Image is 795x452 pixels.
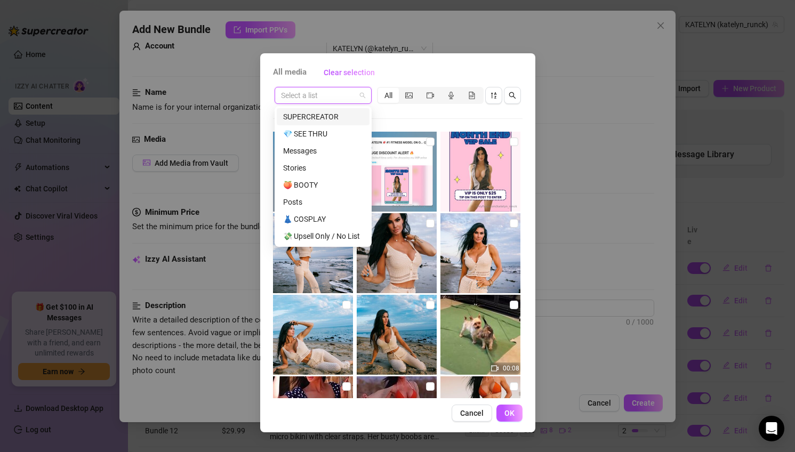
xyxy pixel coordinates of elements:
[273,295,353,375] img: media
[759,416,784,441] div: Open Intercom Messenger
[273,132,353,212] img: media
[277,142,370,159] div: Messages
[277,228,370,245] div: 💸 Upsell Only / No List
[485,87,502,104] button: sort-descending
[283,111,363,123] div: SUPERCREATOR
[440,213,520,293] img: media
[468,92,476,99] span: file-gif
[283,179,363,191] div: 🍑 BOOTY
[283,196,363,208] div: Posts
[277,193,370,211] div: Posts
[324,68,375,77] span: Clear selection
[491,365,499,372] span: video-camera
[315,64,383,81] button: Clear selection
[447,92,455,99] span: audio
[405,92,413,99] span: picture
[357,213,437,293] img: media
[378,88,399,103] div: All
[283,162,363,174] div: Stories
[460,409,484,417] span: Cancel
[357,132,437,212] img: media
[357,295,437,375] img: media
[283,128,363,140] div: 💎 SEE THRU
[440,132,520,212] img: media
[273,66,307,79] span: All media
[277,159,370,176] div: Stories
[490,92,497,99] span: sort-descending
[273,213,353,293] img: media
[277,125,370,142] div: 💎 SEE THRU
[283,230,363,242] div: 💸 Upsell Only / No List
[283,145,363,157] div: Messages
[427,92,434,99] span: video-camera
[504,409,515,417] span: OK
[509,92,516,99] span: search
[440,295,520,375] img: media
[377,87,484,104] div: segmented control
[452,405,492,422] button: Cancel
[283,213,363,225] div: 👗 COSPLAY
[277,211,370,228] div: 👗 COSPLAY
[277,108,370,125] div: SUPERCREATOR
[277,176,370,193] div: 🍑 BOOTY
[496,405,523,422] button: OK
[503,365,519,372] span: 00:08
